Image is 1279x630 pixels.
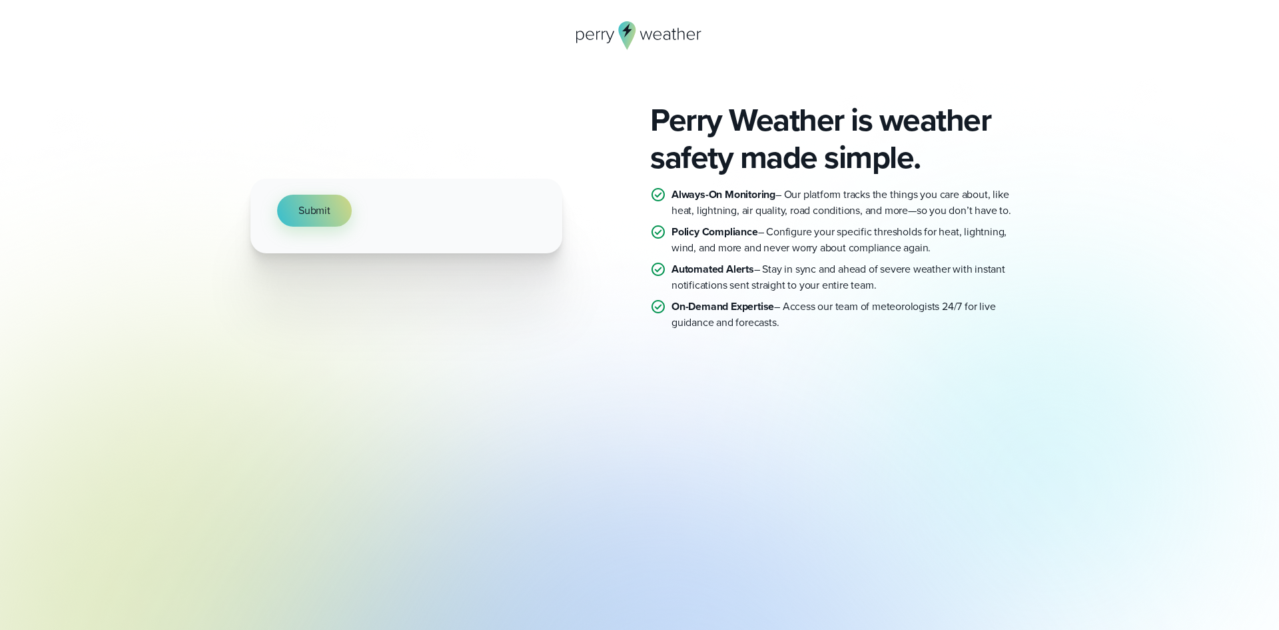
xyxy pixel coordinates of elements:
p: – Stay in sync and ahead of severe weather with instant notifications sent straight to your entir... [671,261,1029,293]
strong: Policy Compliance [671,224,758,239]
strong: On-Demand Expertise [671,299,774,314]
strong: Automated Alerts [671,261,754,277]
h2: Perry Weather is weather safety made simple. [650,101,1029,176]
p: – Access our team of meteorologists 24/7 for live guidance and forecasts. [671,299,1029,331]
button: Submit [277,195,352,227]
p: – Configure your specific thresholds for heat, lightning, wind, and more and never worry about co... [671,224,1029,256]
strong: Always-On Monitoring [671,187,775,202]
span: Submit [298,203,330,219]
p: – Our platform tracks the things you care about, like heat, lightning, air quality, road conditio... [671,187,1029,219]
